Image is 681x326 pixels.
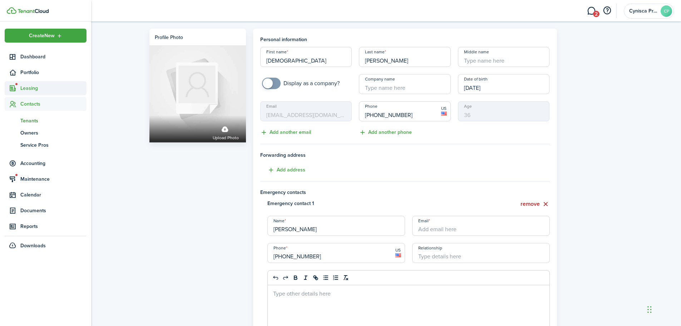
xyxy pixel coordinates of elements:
[412,216,550,236] input: Add email here
[359,74,451,94] input: Type name here
[458,47,550,67] input: Type name here
[359,47,451,67] input: Type name here
[331,273,341,282] button: list: ordered
[260,36,550,43] h4: Personal information
[5,115,87,127] a: Tenants
[20,117,87,125] span: Tenants
[20,160,87,167] span: Accounting
[213,135,239,142] span: Upload photo
[301,273,311,282] button: italic
[647,299,652,320] div: Drag
[291,273,301,282] button: bold
[260,189,550,196] h4: Emergency contacts
[20,69,87,76] span: Portfolio
[267,216,405,236] input: Type name here
[321,273,331,282] button: list: bullet
[645,292,681,326] iframe: Chat Widget
[281,273,291,282] button: redo: redo
[593,11,599,17] span: 2
[20,53,87,60] span: Dashboard
[5,50,87,64] a: Dashboard
[7,7,16,14] img: TenantCloud
[359,128,412,137] button: Add another phone
[267,200,405,207] h4: Emergency contact 1
[5,127,87,139] a: Owners
[155,34,183,41] div: Profile photo
[661,5,672,17] avatar-text: CP
[20,242,46,249] span: Downloads
[458,74,550,94] input: mm/dd/yyyy
[260,128,311,137] button: Add another email
[311,273,321,282] button: link
[260,166,305,174] button: Add address
[20,129,87,137] span: Owners
[267,243,405,263] input: Add phone number
[20,223,87,230] span: Reports
[18,9,49,13] img: TenantCloud
[601,5,613,17] button: Open resource center
[412,243,550,263] input: Type details here
[271,273,281,282] button: undo: undo
[341,273,351,282] button: clean
[395,247,401,253] span: US
[520,200,550,209] button: remove
[5,219,87,233] a: Reports
[20,175,87,183] span: Maintenance
[441,105,447,112] span: US
[29,33,55,38] span: Create New
[260,47,352,67] input: Type name here
[20,84,87,92] span: Leasing
[5,29,87,43] button: Open menu
[20,207,87,214] span: Documents
[213,123,239,142] label: Upload photo
[260,151,550,159] span: Forwarding address
[20,141,87,149] span: Service Pros
[20,191,87,199] span: Calendar
[359,101,451,121] input: Add phone number
[5,139,87,151] a: Service Pros
[584,2,598,20] a: Messaging
[629,9,658,14] span: Cynisca Property Management
[20,100,87,108] span: Contacts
